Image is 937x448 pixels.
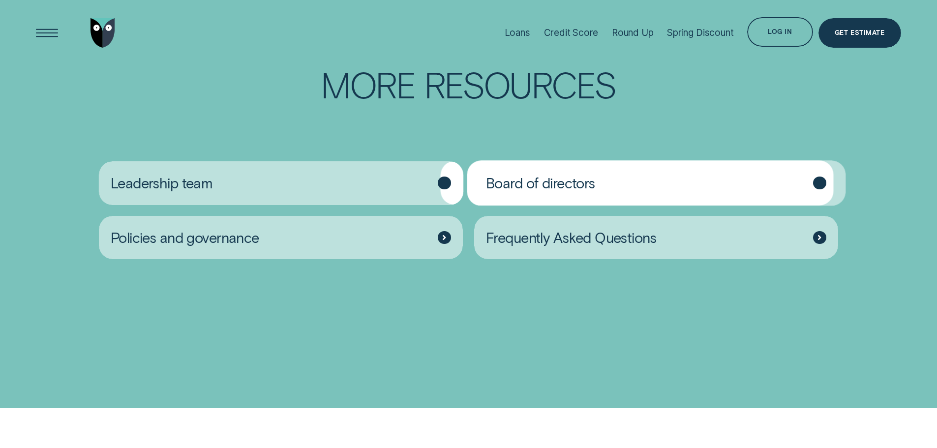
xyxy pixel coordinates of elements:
[667,27,733,38] div: Spring Discount
[111,229,259,246] span: Policies and governance
[111,174,212,192] span: Leadership team
[474,161,839,205] a: Board of directors
[818,18,901,48] a: Get Estimate
[99,161,463,205] a: Leadership team
[612,27,654,38] div: Round Up
[486,229,656,246] span: Frequently Asked Questions
[255,67,682,102] h2: More Resources
[505,27,530,38] div: Loans
[486,174,595,192] span: Board of directors
[747,17,813,47] button: Log in
[32,18,62,48] button: Open Menu
[99,216,463,260] a: Policies and governance
[544,27,599,38] div: Credit Score
[474,216,839,260] a: Frequently Asked Questions
[91,18,115,48] img: Wisr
